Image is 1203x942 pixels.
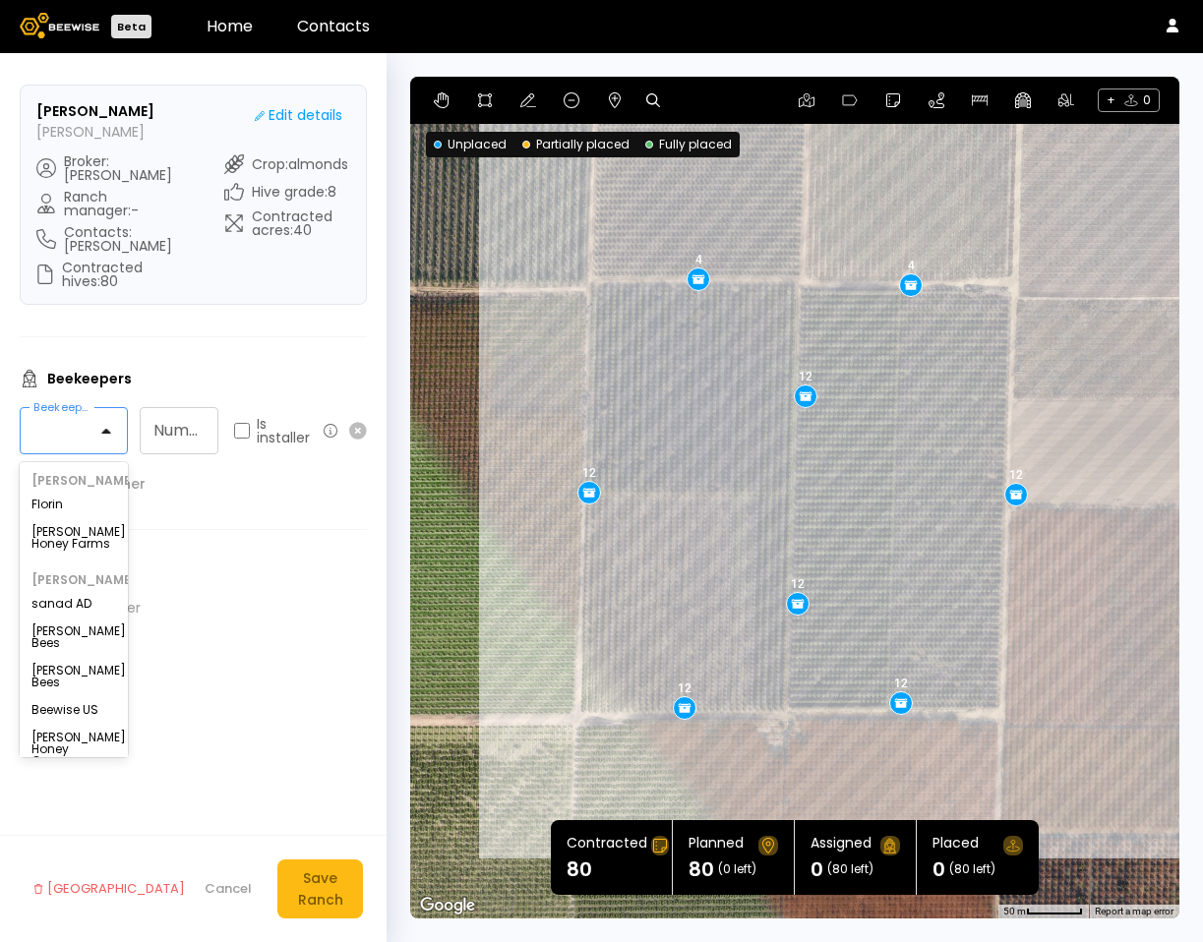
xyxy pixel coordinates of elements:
[31,625,116,649] div: [PERSON_NAME] Bees
[207,15,253,37] a: Home
[799,370,812,383] div: 12
[1003,906,1026,916] span: 50 m
[31,598,116,610] div: sanad AD
[47,372,132,385] h3: Beekeepers
[567,859,592,879] h1: 80
[932,836,979,855] div: Placed
[257,417,312,444] label: Is installer
[20,13,99,38] img: Beewise logo
[20,573,128,587] div: [PERSON_NAME]
[31,732,116,767] div: [PERSON_NAME] Honey Company
[224,182,350,202] div: Hive grade : 8
[111,15,151,38] div: Beta
[36,190,185,217] div: Ranch manager : -
[1095,906,1173,916] a: Report a map error
[255,105,342,126] div: Edit details
[695,253,702,266] div: 4
[415,893,480,918] img: Google
[20,474,128,488] div: [PERSON_NAME]
[997,905,1089,918] button: Map Scale: 50 m per 54 pixels
[277,859,363,918] button: Save Ranch
[689,836,744,855] div: Planned
[1098,88,1160,112] span: + 0
[36,122,154,143] p: [PERSON_NAME]
[949,863,995,875] span: (80 left)
[522,136,630,153] div: Partially placed
[31,499,116,510] div: Florin
[205,879,252,899] div: Cancel
[718,863,756,875] span: (0 left)
[31,526,116,550] div: [PERSON_NAME] Honey Farms
[689,859,714,879] h1: 80
[415,893,480,918] a: Open this area in Google Maps (opens a new window)
[678,681,692,695] div: 12
[36,101,154,122] h3: [PERSON_NAME]
[33,879,185,899] div: [GEOGRAPHIC_DATA]
[195,873,262,905] button: Cancel
[36,261,185,288] div: Contracted hives : 80
[827,863,873,875] span: (80 left)
[224,209,350,237] div: Contracted acres : 40
[24,859,195,918] button: [GEOGRAPHIC_DATA]
[645,136,732,153] div: Fully placed
[247,101,350,130] button: Edit details
[434,136,507,153] div: Unplaced
[908,259,915,272] div: 4
[1009,468,1023,482] div: 12
[31,704,116,716] div: Beewise US
[582,466,596,480] div: 12
[894,677,908,690] div: 12
[811,859,823,879] h1: 0
[36,225,185,253] div: Contacts : [PERSON_NAME]
[567,836,647,855] div: Contracted
[932,859,945,879] h1: 0
[224,154,350,174] div: Crop : almonds
[297,15,370,37] a: Contacts
[31,665,116,688] div: [PERSON_NAME] Bees
[811,836,872,855] div: Assigned
[293,867,347,911] div: Save Ranch
[791,577,805,591] div: 12
[36,154,185,182] div: Broker : [PERSON_NAME]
